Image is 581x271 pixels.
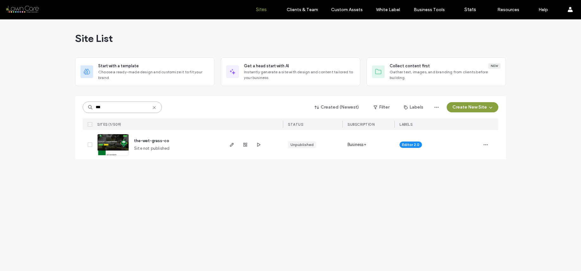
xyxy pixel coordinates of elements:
button: Create New Site [447,102,498,112]
label: Resources [497,7,519,12]
span: Collect content first [390,63,430,69]
label: Sites [256,7,267,12]
label: Business Tools [414,7,445,12]
span: Help [15,4,28,10]
div: Get a head start with AIInstantly generate a site with design and content tailored to your business. [221,57,360,86]
button: Filter [367,102,396,112]
span: LABELS [399,122,412,127]
span: SUBSCRIPTION [348,122,374,127]
div: New [488,63,501,69]
button: Labels [398,102,429,112]
span: STATUS [288,122,303,127]
label: Custom Assets [331,7,363,12]
button: Created (Newest) [309,102,365,112]
span: Editor 2.0 [402,142,419,148]
label: Clients & Team [287,7,318,12]
span: SITES (1/509) [97,122,121,127]
a: the-wet-grass-co [134,138,169,143]
span: Get a head start with AI [244,63,289,69]
span: Start with a template [98,63,139,69]
span: Gather text, images, and branding from clients before building. [390,69,501,81]
span: Business+ [348,142,366,148]
div: Collect content firstNewGather text, images, and branding from clients before building. [367,57,506,86]
label: Stats [464,7,476,12]
div: Start with a templateChoose a ready-made design and customize it to fit your brand. [75,57,214,86]
span: Choose a ready-made design and customize it to fit your brand. [98,69,209,81]
div: Unpublished [290,142,314,148]
span: Site List [75,32,113,45]
label: Help [539,7,548,12]
span: Instantly generate a site with design and content tailored to your business. [244,69,355,81]
label: White Label [376,7,400,12]
span: Site not published [134,145,170,152]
